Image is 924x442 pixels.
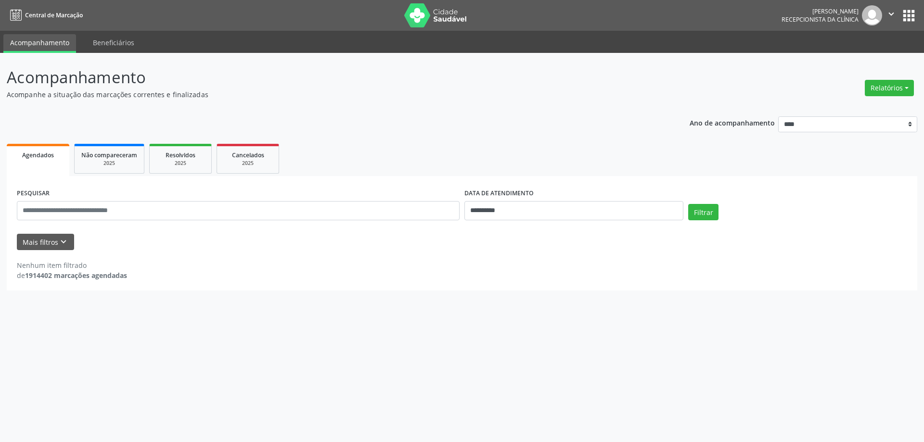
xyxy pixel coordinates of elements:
span: Agendados [22,151,54,159]
span: Cancelados [232,151,264,159]
label: PESQUISAR [17,186,50,201]
div: de [17,270,127,280]
span: Não compareceram [81,151,137,159]
button: Mais filtroskeyboard_arrow_down [17,234,74,251]
div: 2025 [224,160,272,167]
a: Beneficiários [86,34,141,51]
p: Ano de acompanhamento [690,116,775,128]
span: Central de Marcação [25,11,83,19]
p: Acompanhe a situação das marcações correntes e finalizadas [7,89,644,100]
img: img [862,5,882,25]
i:  [886,9,897,19]
div: [PERSON_NAME] [782,7,859,15]
span: Resolvidos [166,151,195,159]
button: apps [900,7,917,24]
button: Filtrar [688,204,719,220]
a: Acompanhamento [3,34,76,53]
span: Recepcionista da clínica [782,15,859,24]
a: Central de Marcação [7,7,83,23]
button: Relatórios [865,80,914,96]
button:  [882,5,900,25]
div: Nenhum item filtrado [17,260,127,270]
p: Acompanhamento [7,65,644,89]
div: 2025 [156,160,205,167]
strong: 1914402 marcações agendadas [25,271,127,280]
div: 2025 [81,160,137,167]
i: keyboard_arrow_down [58,237,69,247]
label: DATA DE ATENDIMENTO [464,186,534,201]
